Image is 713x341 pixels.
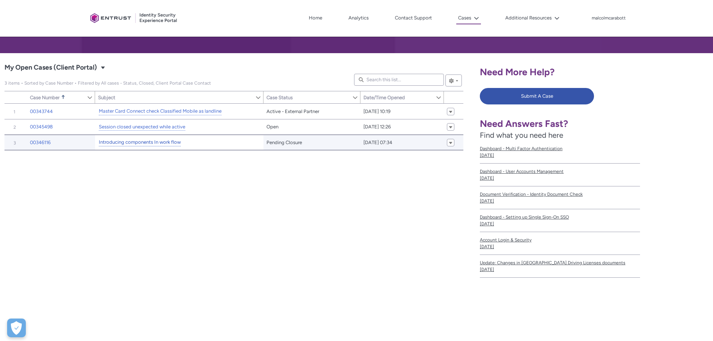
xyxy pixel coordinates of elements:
[354,74,444,86] input: Search this list...
[480,259,640,266] span: Update: Changes in [GEOGRAPHIC_DATA] Driving Licenses documents
[592,16,626,21] p: malcolmcarabott
[7,319,26,337] div: Cookie Preferences
[99,138,181,146] a: Introducing components In work flow
[99,107,222,115] a: Master Card Connect check Classified Mobile as landline
[503,12,561,24] button: Additional Resources
[263,91,352,103] a: Case Status
[480,168,640,175] span: Dashboard - User Accounts Management
[480,209,640,232] a: Dashboard - Setting up Single Sign-On SSO[DATE]
[480,255,640,278] a: Update: Changes in [GEOGRAPHIC_DATA] Driving Licenses documents[DATE]
[480,214,640,220] span: Dashboard - Setting up Single Sign-On SSO
[480,186,640,209] a: Document Verification - Identity Document Check[DATE]
[480,145,640,152] span: Dashboard - Multi Factor Authentication
[480,88,594,104] button: Submit A Case
[363,139,392,146] span: [DATE] 07:34
[98,63,107,72] button: Select a List View: Cases
[480,221,494,226] lightning-formatted-date-time: [DATE]
[360,91,436,103] a: Date/Time Opened
[480,164,640,186] a: Dashboard - User Accounts Management[DATE]
[99,123,185,131] a: Session closed unexpected while active
[591,14,626,21] button: User Profile malcolmcarabott
[363,108,390,115] span: [DATE] 10:19
[266,108,319,115] span: Active - External Partner
[307,12,324,24] a: Home
[393,12,434,24] a: Contact Support
[480,176,494,181] lightning-formatted-date-time: [DATE]
[7,319,26,337] button: Open Preferences
[456,12,481,24] button: Cases
[4,80,211,86] span: My Open Cases (Client Portal)
[30,123,53,131] a: 00345498
[480,267,494,272] lightning-formatted-date-time: [DATE]
[445,74,462,86] button: List View Controls
[266,139,302,146] span: Pending Closure
[4,56,463,316] div: My Open Cases (Client Portal)|Cases|List View
[30,95,60,100] span: Case Number
[480,191,640,198] span: Document Verification - Identity Document Check
[480,237,640,243] span: Account Login & Security
[4,62,97,74] span: My Open Cases (Client Portal)
[480,232,640,255] a: Account Login & Security[DATE]
[480,153,494,158] lightning-formatted-date-time: [DATE]
[4,104,463,150] table: My Open Cases (Client Portal)
[480,198,494,204] lightning-formatted-date-time: [DATE]
[363,123,391,131] span: [DATE] 12:26
[480,118,640,130] h1: Need Answers Fast?
[30,139,51,146] a: 00346116
[480,244,494,249] lightning-formatted-date-time: [DATE]
[480,131,563,140] span: Find what you need here
[347,12,371,24] a: Analytics, opens in new tab
[30,108,53,115] a: 00343744
[95,91,255,103] a: Subject
[27,91,87,103] a: Case Number
[480,141,640,164] a: Dashboard - Multi Factor Authentication[DATE]
[480,66,555,77] span: Need More Help?
[266,123,278,131] span: Open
